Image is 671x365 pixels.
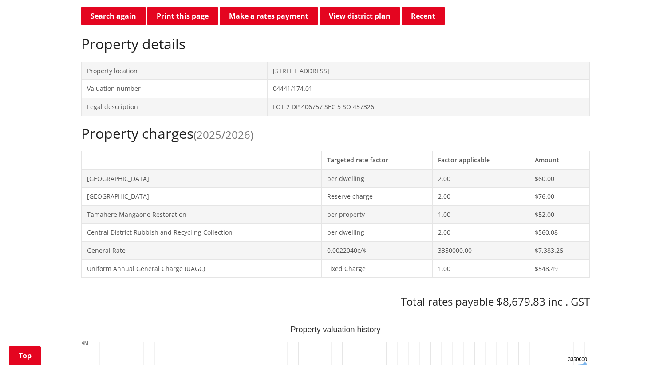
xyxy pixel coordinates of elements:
td: per dwelling [322,169,433,188]
td: 2.00 [432,188,529,206]
td: General Rate [82,241,322,259]
td: [GEOGRAPHIC_DATA] [82,169,322,188]
td: LOT 2 DP 406757 SEC 5 SO 457326 [267,98,589,116]
td: [STREET_ADDRESS] [267,62,589,80]
td: Central District Rubbish and Recycling Collection [82,224,322,242]
td: 2.00 [432,224,529,242]
button: Print this page [147,7,218,25]
text: 3350000 [568,357,587,362]
h2: Property charges [81,125,590,142]
td: Reserve charge [322,188,433,206]
td: $60.00 [529,169,589,188]
td: Uniform Annual General Charge (UAGC) [82,259,322,278]
td: Valuation number [82,80,268,98]
h3: Total rates payable $8,679.83 incl. GST [81,295,590,308]
h2: Property details [81,35,590,52]
text: 4M [82,340,88,345]
a: Search again [81,7,146,25]
td: Tamahere Mangaone Restoration [82,205,322,224]
td: 2.00 [432,169,529,188]
th: Targeted rate factor [322,151,433,169]
td: per dwelling [322,224,433,242]
td: $52.00 [529,205,589,224]
a: Top [9,346,41,365]
a: View district plan [320,7,400,25]
td: 0.0022040c/$ [322,241,433,259]
th: Amount [529,151,589,169]
td: 1.00 [432,259,529,278]
td: $76.00 [529,188,589,206]
td: Property location [82,62,268,80]
td: $548.49 [529,259,589,278]
td: Legal description [82,98,268,116]
td: $560.08 [529,224,589,242]
td: per property [322,205,433,224]
span: (2025/2026) [193,127,253,142]
td: 04441/174.01 [267,80,589,98]
td: Fixed Charge [322,259,433,278]
td: 3350000.00 [432,241,529,259]
td: [GEOGRAPHIC_DATA] [82,188,322,206]
text: Property valuation history [290,325,380,334]
button: Recent [402,7,445,25]
iframe: Messenger Launcher [630,328,662,360]
td: $7,383.26 [529,241,589,259]
a: Make a rates payment [220,7,318,25]
td: 1.00 [432,205,529,224]
th: Factor applicable [432,151,529,169]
